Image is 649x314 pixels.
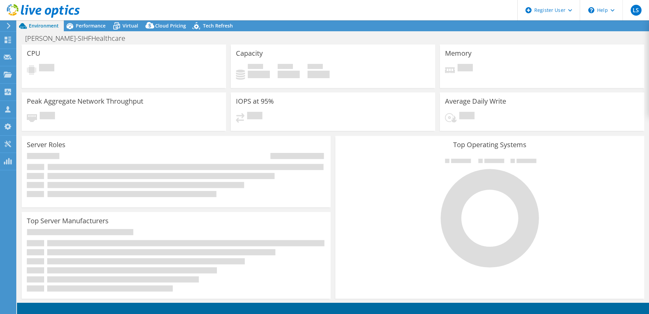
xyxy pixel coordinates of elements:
[340,141,639,149] h3: Top Operating Systems
[27,50,40,57] h3: CPU
[445,98,506,105] h3: Average Daily Write
[236,50,263,57] h3: Capacity
[76,22,106,29] span: Performance
[27,217,109,225] h3: Top Server Manufacturers
[203,22,233,29] span: Tech Refresh
[39,64,54,73] span: Pending
[155,22,186,29] span: Cloud Pricing
[123,22,138,29] span: Virtual
[308,64,323,71] span: Total
[588,7,594,13] svg: \n
[29,22,59,29] span: Environment
[459,112,475,121] span: Pending
[248,71,270,78] h4: 0 GiB
[247,112,262,121] span: Pending
[22,35,136,42] h1: [PERSON_NAME]-SIHFHealthcare
[631,5,642,16] span: LS
[458,64,473,73] span: Pending
[308,71,330,78] h4: 0 GiB
[236,98,274,105] h3: IOPS at 95%
[248,64,263,71] span: Used
[27,98,143,105] h3: Peak Aggregate Network Throughput
[40,112,55,121] span: Pending
[27,141,66,149] h3: Server Roles
[445,50,471,57] h3: Memory
[278,71,300,78] h4: 0 GiB
[278,64,293,71] span: Free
